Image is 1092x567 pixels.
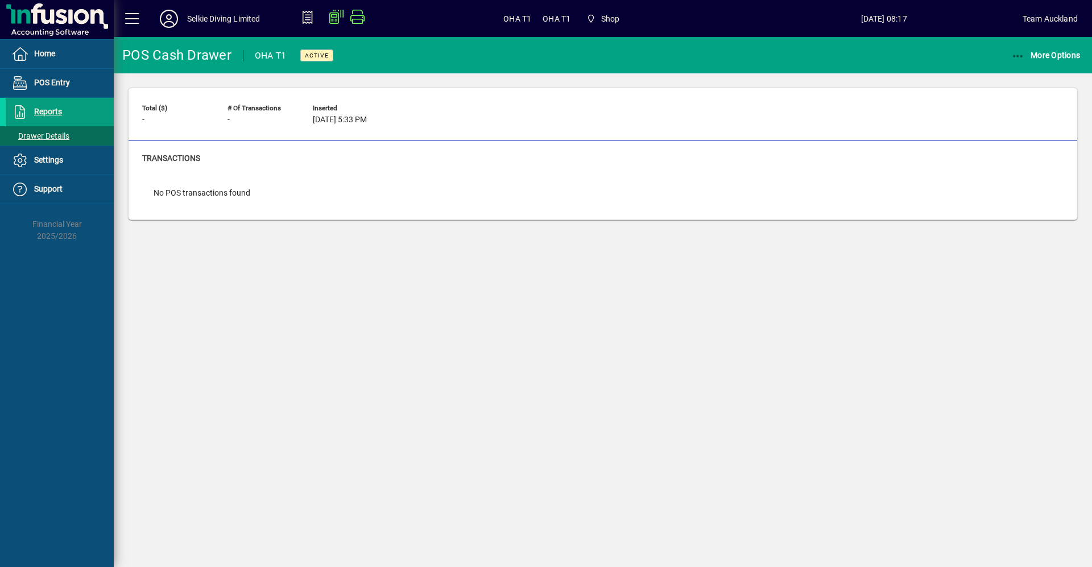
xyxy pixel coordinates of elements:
span: Drawer Details [11,131,69,140]
span: - [227,115,230,125]
a: Home [6,40,114,68]
span: Home [34,49,55,58]
span: OHA T1 [543,10,570,28]
span: Reports [34,107,62,116]
span: Inserted [313,105,381,112]
a: Drawer Details [6,126,114,146]
span: # of Transactions [227,105,296,112]
span: Active [305,52,329,59]
span: POS Entry [34,78,70,87]
span: [DATE] 5:33 PM [313,115,367,125]
div: OHA T1 [255,47,287,65]
a: POS Entry [6,69,114,97]
span: [DATE] 08:17 [746,10,1023,28]
span: Settings [34,155,63,164]
span: - [142,115,144,125]
span: Shop [582,9,624,29]
div: Team Auckland [1023,10,1078,28]
button: More Options [1008,45,1083,65]
a: Support [6,175,114,204]
a: Settings [6,146,114,175]
span: Total ($) [142,105,210,112]
div: No POS transactions found [142,176,262,210]
span: Transactions [142,154,200,163]
button: Profile [151,9,187,29]
span: Support [34,184,63,193]
span: Shop [601,10,620,28]
span: OHA T1 [503,10,531,28]
div: POS Cash Drawer [122,46,231,64]
div: Selkie Diving Limited [187,10,260,28]
span: More Options [1011,51,1081,60]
